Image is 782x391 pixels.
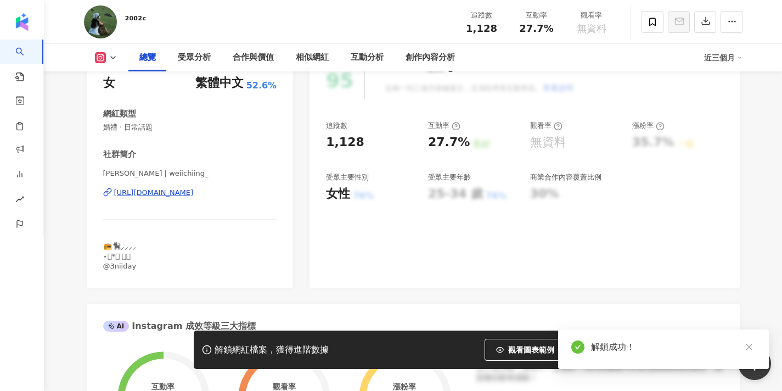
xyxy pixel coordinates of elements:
[233,51,274,64] div: 合作與價值
[103,122,277,132] span: 婚禮 · 日常話題
[530,172,601,182] div: 商業合作內容覆蓋比例
[571,340,584,354] span: check-circle
[326,172,369,182] div: 受眾主要性別
[139,51,156,64] div: 總覽
[466,23,497,34] span: 1,128
[406,51,455,64] div: 創作內容分析
[632,121,665,131] div: 漲粉率
[461,10,503,21] div: 追蹤數
[745,343,753,351] span: close
[103,242,137,270] span: 📻🐈‍⬛⸝⸝⸝⸝ ⋆͛*͛ ͙͛ @3niiday
[393,382,416,391] div: 漲粉率
[15,40,37,82] a: search
[326,121,347,131] div: 追蹤數
[103,108,136,120] div: 網紅類型
[15,188,24,213] span: rise
[326,186,350,203] div: 女性
[530,134,566,151] div: 無資料
[485,339,566,361] button: 觀看圖表範例
[215,344,329,356] div: 解鎖網紅檔案，獲得進階數據
[351,51,384,64] div: 互動分析
[125,13,147,27] div: ²⁰⁰²ᶜ
[151,382,175,391] div: 互動率
[508,345,554,354] span: 觀看圖表範例
[103,149,136,160] div: 社群簡介
[273,382,296,391] div: 觀看率
[571,10,612,21] div: 觀看率
[178,51,211,64] div: 受眾分析
[577,23,606,34] span: 無資料
[103,188,277,198] a: [URL][DOMAIN_NAME]
[246,80,277,92] span: 52.6%
[103,320,256,332] div: Instagram 成效等級三大指標
[296,51,329,64] div: 相似網紅
[103,321,130,332] div: AI
[428,121,460,131] div: 互動率
[530,121,562,131] div: 觀看率
[84,5,117,38] img: KOL Avatar
[326,134,364,151] div: 1,128
[195,75,244,92] div: 繁體中文
[591,340,756,354] div: 解鎖成功！
[704,49,742,66] div: 近三個月
[103,75,115,92] div: 女
[428,172,471,182] div: 受眾主要年齡
[13,13,31,31] img: logo icon
[519,23,553,34] span: 27.7%
[516,10,558,21] div: 互動率
[103,169,277,178] span: [PERSON_NAME] | weiichiing_
[114,188,194,198] div: [URL][DOMAIN_NAME]
[428,134,470,151] div: 27.7%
